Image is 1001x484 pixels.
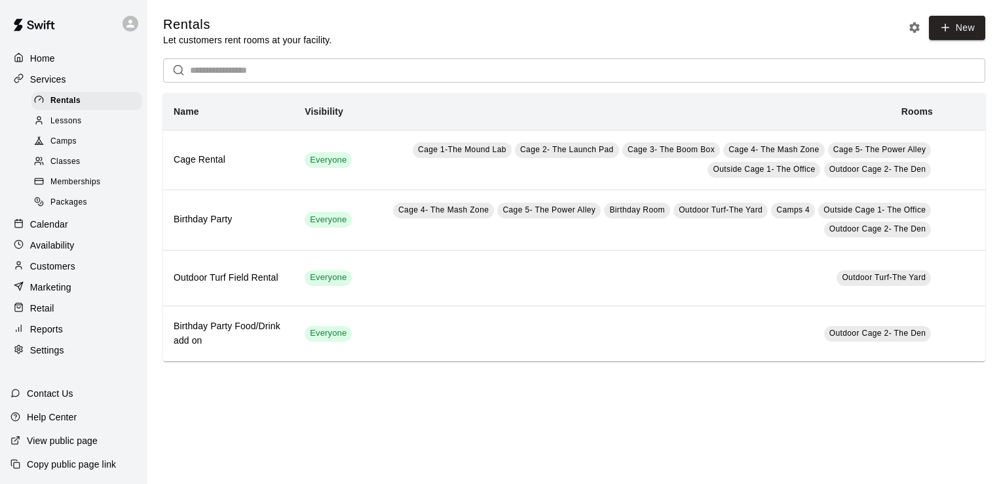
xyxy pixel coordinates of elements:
[305,152,352,168] div: This service is visible to all of your customers
[829,224,926,233] span: Outdoor Cage 2- The Den
[163,33,331,47] p: Let customers rent rooms at your facility.
[728,145,819,154] span: Cage 4- The Mash Zone
[30,260,75,273] p: Customers
[31,152,147,172] a: Classes
[31,132,147,152] a: Camps
[929,16,985,40] a: New
[31,193,142,212] div: Packages
[30,344,64,357] p: Settings
[776,205,810,214] span: Camps 4
[823,205,926,214] span: Outside Cage 1- The Office
[305,326,352,342] div: This service is visible to all of your customers
[842,273,926,282] span: Outdoor Turf-The Yard
[418,145,506,154] span: Cage 1-The Mound Lab
[31,112,142,131] div: Lessons
[305,154,352,167] span: Everyone
[50,155,80,169] span: Classes
[174,271,284,285] h6: Outdoor Turf Field Rental
[50,196,87,209] span: Packages
[829,165,926,174] span: Outdoor Cage 2- The Den
[31,173,142,192] div: Memberships
[27,458,116,471] p: Copy public page link
[30,218,68,231] p: Calendar
[27,387,73,400] p: Contact Us
[31,92,142,110] div: Rentals
[30,52,55,65] p: Home
[305,212,352,228] div: This service is visible to all of your customers
[10,277,137,297] a: Marketing
[628,145,715,154] span: Cage 3- The Boom Box
[305,106,343,117] b: Visibility
[174,319,284,348] h6: Birthday Party Food/Drink add on
[398,205,489,214] span: Cage 4- The Mash Zone
[305,270,352,286] div: This service is visible to all of your customers
[31,91,147,111] a: Rentals
[174,212,284,227] h6: Birthday Party
[901,106,933,117] b: Rooms
[174,153,284,167] h6: Cage Rental
[50,115,82,128] span: Lessons
[829,329,926,338] span: Outdoor Cage 2- The Den
[31,172,147,193] a: Memberships
[163,93,985,361] table: simple table
[10,340,137,360] a: Settings
[174,106,199,117] b: Name
[27,434,98,447] p: View public page
[305,327,352,340] span: Everyone
[163,16,331,33] h5: Rentals
[502,205,595,214] span: Cage 5- The Power Alley
[305,214,352,226] span: Everyone
[10,298,137,318] a: Retail
[27,411,77,424] p: Help Center
[31,193,147,213] a: Packages
[10,256,137,276] a: Customers
[10,235,137,255] a: Availability
[50,135,77,148] span: Camps
[30,302,54,315] p: Retail
[31,111,147,131] a: Lessons
[679,205,763,214] span: Outdoor Turf-The Yard
[905,18,924,37] button: Rental settings
[713,165,815,174] span: Outside Cage 1- The Office
[305,272,352,284] span: Everyone
[10,319,137,339] a: Reports
[30,73,66,86] p: Services
[30,281,71,294] p: Marketing
[30,239,75,252] p: Availability
[10,49,137,68] a: Home
[50,176,100,189] span: Memberships
[10,70,137,89] a: Services
[31,132,142,151] div: Camps
[833,145,926,154] span: Cage 5- The Power Alley
[50,94,81,108] span: Rentals
[10,214,137,234] a: Calendar
[609,205,665,214] span: Birthday Room
[520,145,614,154] span: Cage 2- The Launch Pad
[30,323,63,336] p: Reports
[31,153,142,171] div: Classes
